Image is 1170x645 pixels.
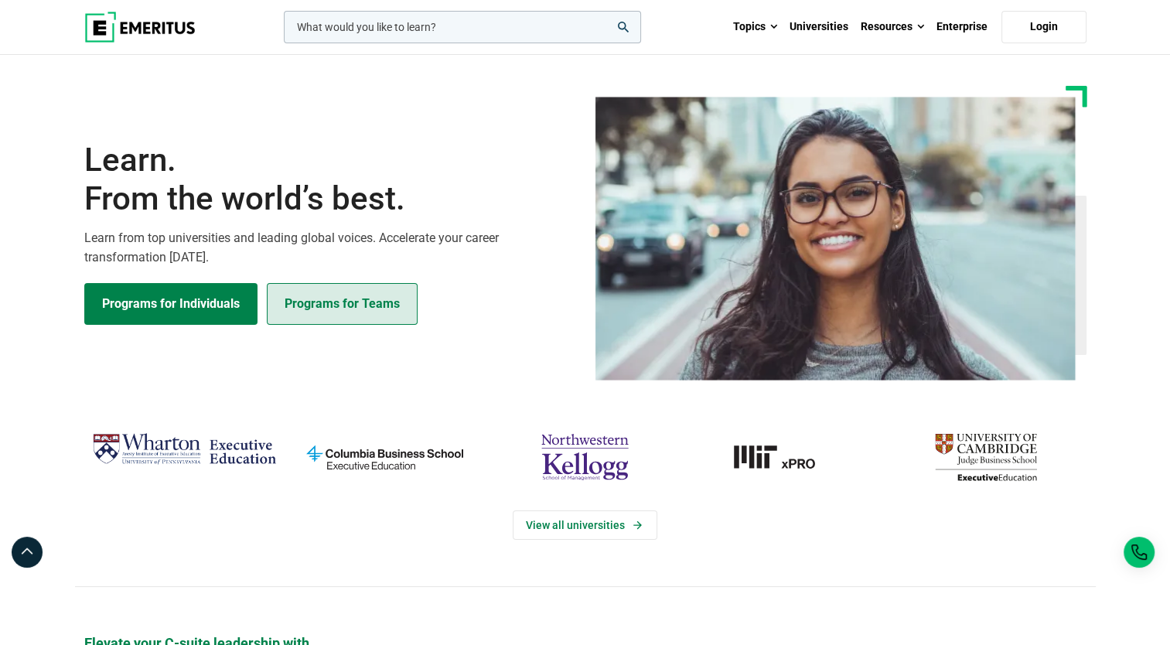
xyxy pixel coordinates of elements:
img: Learn from the world's best [595,97,1076,381]
a: View Universities [513,510,657,540]
img: cambridge-judge-business-school [893,427,1078,487]
a: MIT-xPRO [693,427,878,487]
a: Explore Programs [84,283,258,325]
h1: Learn. [84,141,576,219]
img: columbia-business-school [292,427,477,487]
span: From the world’s best. [84,179,576,218]
a: Explore for Business [267,283,418,325]
img: northwestern-kellogg [493,427,677,487]
img: Wharton Executive Education [92,427,277,473]
p: Learn from top universities and leading global voices. Accelerate your career transformation [DATE]. [84,228,576,268]
input: woocommerce-product-search-field-0 [284,11,641,43]
a: Login [1001,11,1086,43]
img: MIT xPRO [693,427,878,487]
